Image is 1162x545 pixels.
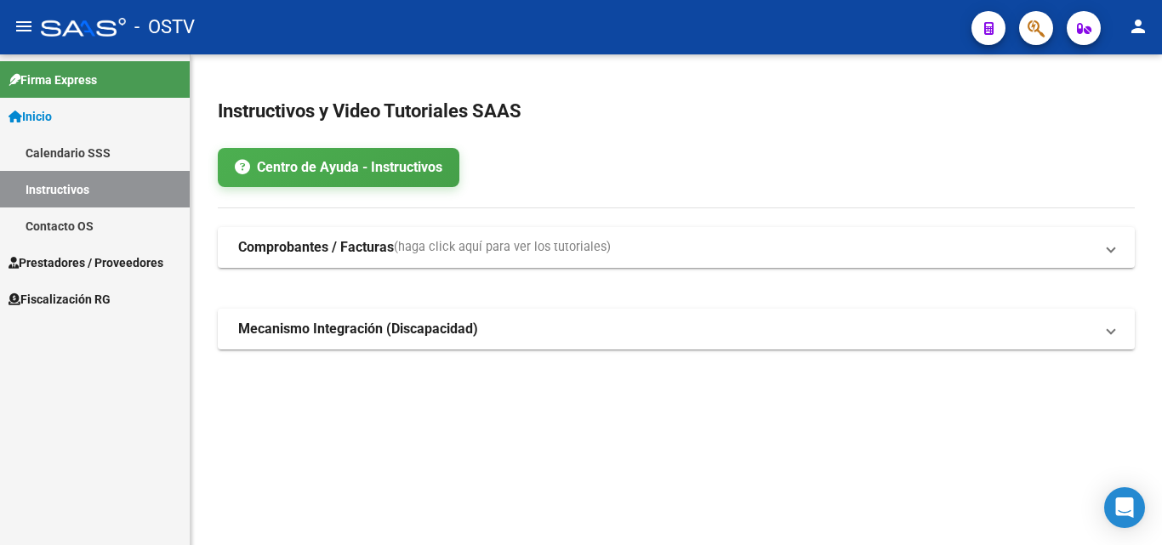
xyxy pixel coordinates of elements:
[218,309,1135,349] mat-expansion-panel-header: Mecanismo Integración (Discapacidad)
[218,148,459,187] a: Centro de Ayuda - Instructivos
[238,238,394,257] strong: Comprobantes / Facturas
[238,320,478,338] strong: Mecanismo Integración (Discapacidad)
[1128,16,1148,37] mat-icon: person
[9,71,97,89] span: Firma Express
[14,16,34,37] mat-icon: menu
[9,290,111,309] span: Fiscalización RG
[9,107,52,126] span: Inicio
[394,238,611,257] span: (haga click aquí para ver los tutoriales)
[218,227,1135,268] mat-expansion-panel-header: Comprobantes / Facturas(haga click aquí para ver los tutoriales)
[1104,487,1145,528] div: Open Intercom Messenger
[9,253,163,272] span: Prestadores / Proveedores
[218,95,1135,128] h2: Instructivos y Video Tutoriales SAAS
[134,9,195,46] span: - OSTV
